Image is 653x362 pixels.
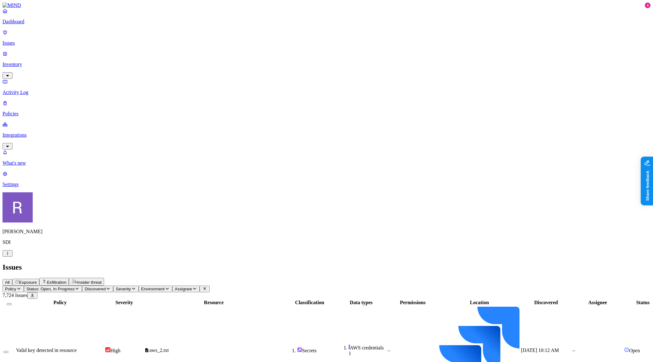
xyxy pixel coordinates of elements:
[175,287,192,291] span: Assignee
[3,122,650,149] a: Integrations
[3,229,650,234] p: [PERSON_NAME]
[116,287,131,291] span: Severity
[3,79,650,95] a: Activity Log
[388,300,438,305] div: Permissions
[5,280,10,285] span: All
[3,263,650,271] h2: Issues
[349,344,350,349] img: secret-line
[141,287,165,291] span: Environment
[149,348,169,353] span: aws_2.txt
[26,287,75,291] span: Status: Open, In Progress
[573,348,575,353] span: –
[85,287,106,291] span: Discovered
[3,182,650,187] p: Settings
[19,280,37,285] span: Exposure
[110,348,120,353] span: High
[3,62,650,67] p: Inventory
[439,300,520,305] div: Location
[297,347,335,354] div: Secrets
[573,300,623,305] div: Assignee
[144,300,283,305] div: Resource
[645,3,650,8] div: 4
[16,300,104,305] div: Policy
[3,111,650,117] p: Policies
[77,280,102,285] span: Insider threat
[105,300,143,305] div: Severity
[3,51,650,78] a: Inventory
[16,348,77,353] span: Valid key detected in resource
[3,192,33,222] img: Rich Thompson
[521,300,571,305] div: Discovered
[3,3,21,8] img: MIND
[349,351,386,356] div: 1
[521,348,559,353] span: [DATE] 10:12 AM
[3,19,650,25] p: Dashboard
[629,348,640,353] span: Open
[3,30,650,46] a: Issues
[105,347,110,352] img: severity-high
[285,300,335,305] div: Classification
[297,347,302,352] img: secret
[3,40,650,46] p: Issues
[3,100,650,117] a: Policies
[3,239,650,245] p: SDI
[3,90,650,95] p: Activity Log
[3,160,650,166] p: What's new
[3,3,650,8] a: MIND
[3,132,650,138] p: Integrations
[47,280,66,285] span: Exfiltration
[7,303,12,305] button: Select all
[3,351,8,353] button: Select row
[3,150,650,166] a: What's new
[5,287,16,291] span: Policy
[3,171,650,187] a: Settings
[388,348,390,353] span: –
[336,300,386,305] div: Data types
[3,8,650,25] a: Dashboard
[624,347,629,352] img: status-open
[349,344,386,351] div: AWS credentials
[3,293,27,298] span: 7,724 Issues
